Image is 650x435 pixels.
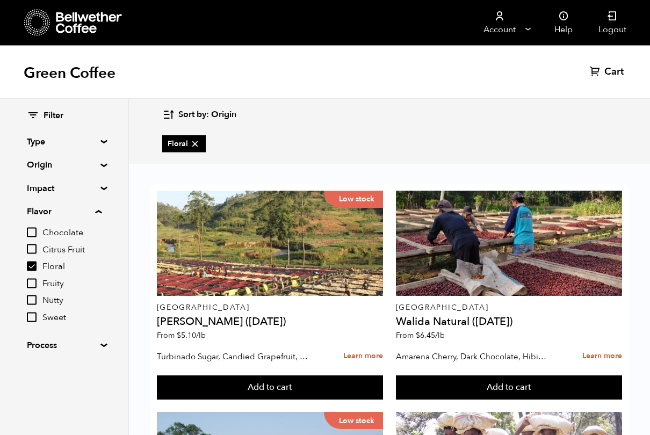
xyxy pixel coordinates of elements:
span: From [157,331,206,341]
summary: Origin [27,158,101,171]
summary: Impact [27,182,101,195]
a: Learn more [582,345,622,368]
button: Add to cart [157,376,384,401]
p: [GEOGRAPHIC_DATA] [396,305,623,312]
summary: Type [27,135,101,148]
h1: Green Coffee [24,63,115,83]
p: Low stock [324,412,383,430]
input: Chocolate [27,228,37,237]
button: Add to cart [396,376,623,401]
button: Sort by: Origin [162,102,236,127]
span: /lb [196,331,206,341]
input: Nutty [27,295,37,305]
p: Amarena Cherry, Dark Chocolate, Hibiscus [396,349,550,365]
p: Turbinado Sugar, Candied Grapefruit, Spiced Plum [157,349,311,365]
a: Cart [590,66,626,78]
input: Fruity [27,279,37,288]
summary: Process [27,339,101,352]
span: $ [177,331,181,341]
p: [GEOGRAPHIC_DATA] [157,305,384,312]
summary: Flavor [27,205,102,218]
bdi: 6.45 [416,331,445,341]
input: Floral [27,262,37,271]
input: Sweet [27,313,37,322]
span: From [396,331,445,341]
span: $ [416,331,420,341]
span: Filter [44,110,63,122]
h4: Walida Natural ([DATE]) [396,317,623,328]
h4: [PERSON_NAME] ([DATE]) [157,317,384,328]
span: Sweet [42,312,102,324]
span: Floral [168,139,200,149]
span: Cart [604,66,624,78]
a: Learn more [343,345,383,368]
bdi: 5.10 [177,331,206,341]
span: /lb [435,331,445,341]
span: Fruity [42,278,102,290]
span: Nutty [42,295,102,307]
span: Sort by: Origin [178,109,236,121]
a: Low stock [157,191,384,296]
input: Citrus Fruit [27,244,37,254]
span: Chocolate [42,227,102,239]
span: Citrus Fruit [42,244,102,256]
span: Floral [42,261,102,273]
p: Low stock [324,191,383,208]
